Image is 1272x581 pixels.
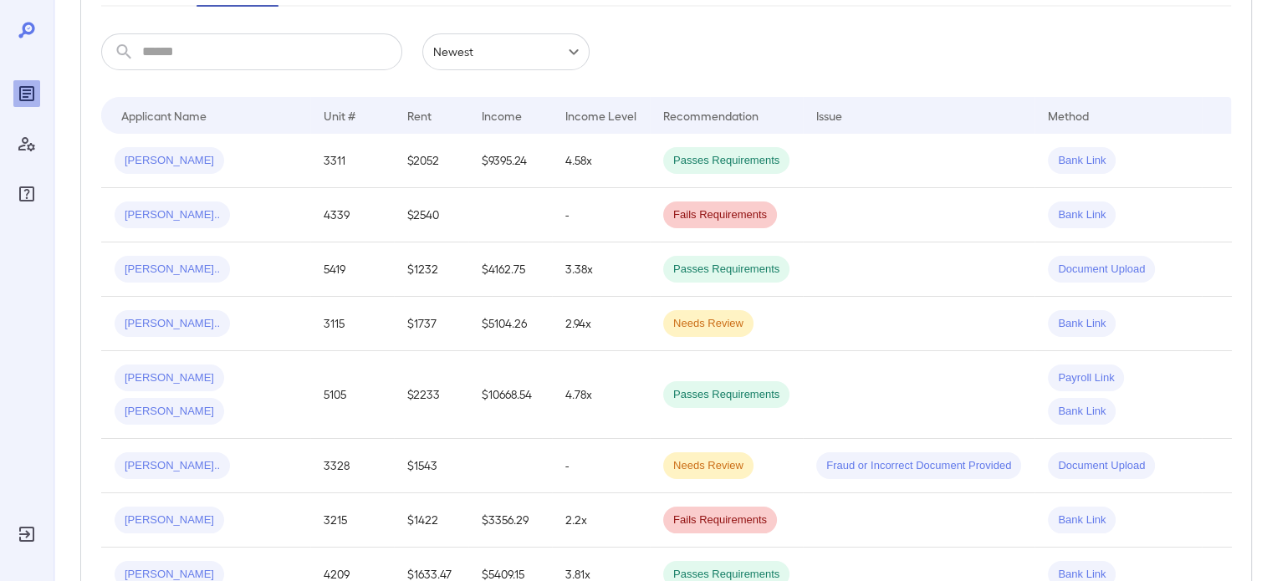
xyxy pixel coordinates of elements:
[115,370,224,386] span: [PERSON_NAME]
[115,458,230,474] span: [PERSON_NAME]..
[663,512,777,528] span: Fails Requirements
[394,351,468,439] td: $2233
[13,521,40,548] div: Log Out
[468,297,552,351] td: $5104.26
[663,387,789,403] span: Passes Requirements
[663,316,753,332] span: Needs Review
[1220,310,1247,337] button: Row Actions
[13,130,40,157] div: Manage Users
[552,351,650,439] td: 4.78x
[1220,147,1247,174] button: Row Actions
[13,80,40,107] div: Reports
[115,512,224,528] span: [PERSON_NAME]
[1220,452,1247,479] button: Row Actions
[552,188,650,242] td: -
[816,458,1021,474] span: Fraud or Incorrect Document Provided
[115,404,224,420] span: [PERSON_NAME]
[115,262,230,278] span: [PERSON_NAME]..
[552,439,650,493] td: -
[468,242,552,297] td: $4162.75
[310,493,394,548] td: 3215
[1048,262,1155,278] span: Document Upload
[663,153,789,169] span: Passes Requirements
[422,33,590,70] div: Newest
[565,105,636,125] div: Income Level
[310,351,394,439] td: 5105
[1048,105,1089,125] div: Method
[1048,404,1116,420] span: Bank Link
[394,188,468,242] td: $2540
[394,134,468,188] td: $2052
[552,134,650,188] td: 4.58x
[121,105,207,125] div: Applicant Name
[1048,370,1124,386] span: Payroll Link
[1220,201,1247,228] button: Row Actions
[468,134,552,188] td: $9395.24
[1220,507,1247,533] button: Row Actions
[552,493,650,548] td: 2.2x
[468,351,552,439] td: $10668.54
[468,493,552,548] td: $3356.29
[115,153,224,169] span: [PERSON_NAME]
[1048,316,1116,332] span: Bank Link
[1048,153,1116,169] span: Bank Link
[663,105,759,125] div: Recommendation
[552,242,650,297] td: 3.38x
[310,242,394,297] td: 5419
[394,439,468,493] td: $1543
[1048,207,1116,223] span: Bank Link
[663,262,789,278] span: Passes Requirements
[115,207,230,223] span: [PERSON_NAME]..
[407,105,434,125] div: Rent
[310,439,394,493] td: 3328
[310,297,394,351] td: 3115
[1048,512,1116,528] span: Bank Link
[115,316,230,332] span: [PERSON_NAME]..
[310,188,394,242] td: 4339
[394,242,468,297] td: $1232
[552,297,650,351] td: 2.94x
[663,207,777,223] span: Fails Requirements
[394,297,468,351] td: $1737
[816,105,843,125] div: Issue
[324,105,355,125] div: Unit #
[13,181,40,207] div: FAQ
[394,493,468,548] td: $1422
[1048,458,1155,474] span: Document Upload
[663,458,753,474] span: Needs Review
[1220,256,1247,283] button: Row Actions
[310,134,394,188] td: 3311
[482,105,522,125] div: Income
[1220,381,1247,408] button: Row Actions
